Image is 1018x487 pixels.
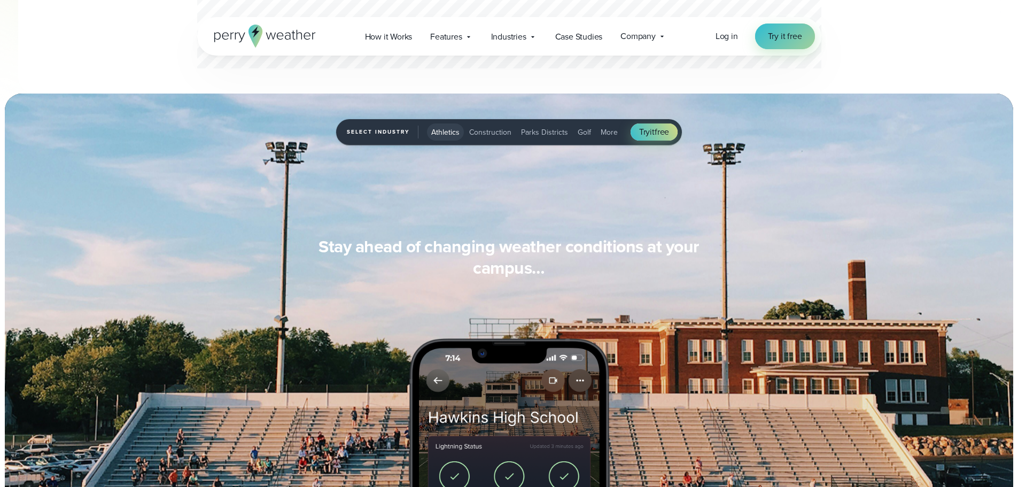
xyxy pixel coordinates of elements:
[430,30,462,43] span: Features
[755,24,815,49] a: Try it free
[517,123,572,141] button: Parks Districts
[768,30,802,43] span: Try it free
[716,30,738,42] span: Log in
[631,123,678,141] a: Tryitfree
[431,127,460,138] span: Athletics
[601,127,618,138] span: More
[546,26,612,48] a: Case Studies
[347,126,418,138] span: Select Industry
[356,26,422,48] a: How it Works
[716,30,738,43] a: Log in
[555,30,603,43] span: Case Studies
[639,126,669,138] span: Try free
[521,127,568,138] span: Parks Districts
[491,30,526,43] span: Industries
[304,236,714,279] h3: Stay ahead of changing weather conditions at your campus…
[620,30,656,43] span: Company
[469,127,511,138] span: Construction
[596,123,622,141] button: More
[427,123,464,141] button: Athletics
[573,123,595,141] button: Golf
[465,123,516,141] button: Construction
[650,126,655,138] span: it
[365,30,413,43] span: How it Works
[578,127,591,138] span: Golf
